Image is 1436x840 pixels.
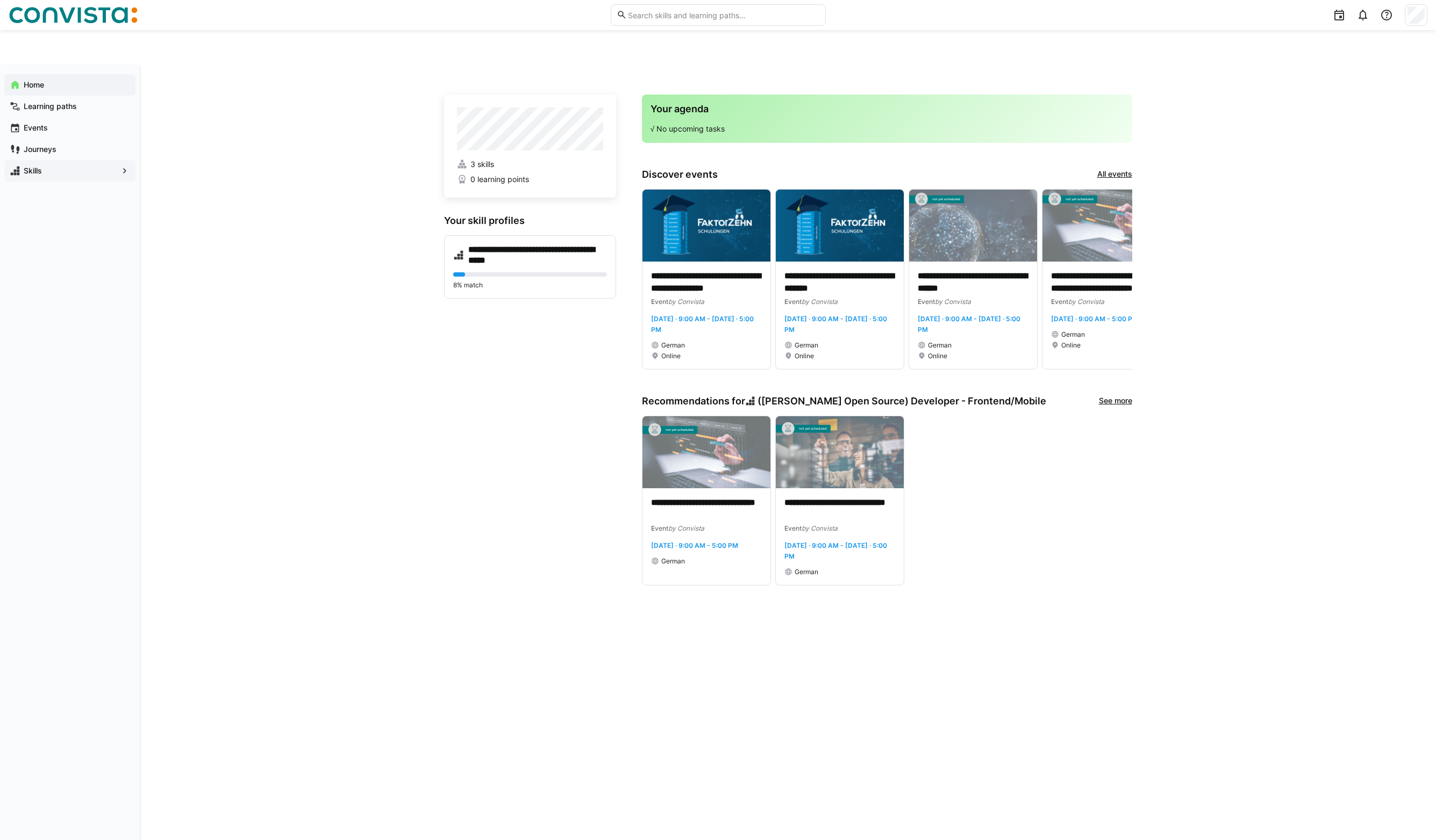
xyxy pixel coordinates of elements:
span: 0 learning points [470,174,529,185]
span: German [1061,330,1085,339]
img: image [909,190,1037,262]
span: Event [651,524,668,532]
span: [DATE] · 9:00 AM - [DATE] · 5:00 PM [784,315,887,334]
span: Online [661,352,681,360]
span: [DATE] · 9:00 AM - 5:00 PM [651,541,738,549]
span: [DATE] · 9:00 AM - 5:00 PM [1051,315,1138,323]
span: [DATE] · 9:00 AM - [DATE] · 5:00 PM [918,315,1020,334]
span: Event [651,298,668,306]
p: √ No upcoming tasks [651,124,1124,134]
span: Online [795,352,814,360]
img: image [776,190,904,262]
img: image [642,416,770,488]
span: German [795,341,818,350]
span: by Convista [935,298,971,306]
a: See more [1099,395,1132,407]
span: Event [918,298,935,306]
a: 3 skills [457,159,603,170]
p: 8% match [453,281,607,289]
input: Search skills and learning paths… [627,10,819,20]
img: image [1042,190,1170,262]
span: ([PERSON_NAME] Open Source) Developer - Frontend/Mobile [758,395,1046,407]
h3: Your skill profiles [444,215,616,227]
img: image [776,416,904,488]
a: All events [1097,169,1132,180]
span: 3 skills [470,159,494,170]
span: German [661,557,685,566]
span: by Convista [668,298,704,306]
h3: Discover events [642,169,718,180]
h3: Your agenda [651,103,1124,115]
span: by Convista [668,524,704,532]
span: Event [784,524,802,532]
span: Event [784,298,802,306]
span: German [661,341,685,350]
span: by Convista [802,524,838,532]
span: German [795,568,818,576]
span: Event [1051,298,1068,306]
span: by Convista [1068,298,1104,306]
span: Online [1061,341,1081,350]
img: image [642,190,770,262]
span: [DATE] · 9:00 AM - [DATE] · 5:00 PM [651,315,754,334]
span: by Convista [802,298,838,306]
span: Online [928,352,947,360]
span: German [928,341,952,350]
span: [DATE] · 9:00 AM - [DATE] · 5:00 PM [784,541,887,560]
h3: Recommendations for [642,395,1047,407]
